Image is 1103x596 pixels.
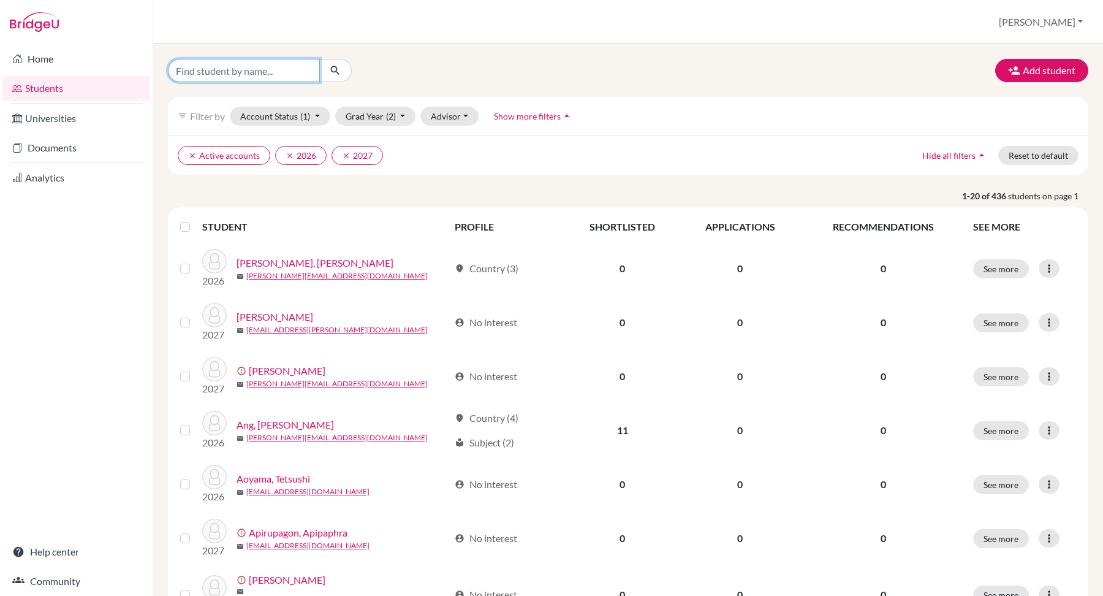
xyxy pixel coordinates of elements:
[973,529,1029,548] button: See more
[1008,189,1088,202] span: students on page 1
[973,259,1029,278] button: See more
[455,533,464,543] span: account_circle
[455,413,464,423] span: location_on
[332,146,383,165] button: clear2027
[2,106,150,131] a: Universities
[237,575,249,585] span: error_outline
[237,310,313,324] a: [PERSON_NAME]
[962,189,1008,202] strong: 1-20 of 436
[808,369,958,384] p: 0
[565,403,680,457] td: 11
[455,261,518,276] div: Country (3)
[246,378,428,389] a: [PERSON_NAME][EMAIL_ADDRESS][DOMAIN_NAME]
[178,111,188,121] i: filter_list
[973,421,1029,440] button: See more
[993,10,1088,34] button: [PERSON_NAME]
[237,543,244,550] span: mail
[565,457,680,511] td: 0
[202,465,227,489] img: Aoyama, Tetsushi
[808,423,958,438] p: 0
[455,435,514,450] div: Subject (2)
[237,435,244,442] span: mail
[237,366,249,376] span: error_outline
[680,242,800,296] td: 0
[335,107,416,126] button: Grad Year(2)
[455,531,517,546] div: No interest
[565,212,680,242] th: SHORTLISTED
[447,212,565,242] th: PROFILE
[966,212,1083,242] th: SEE MORE
[246,540,370,551] a: [EMAIL_ADDRESS][DOMAIN_NAME]
[237,418,334,432] a: Ang, [PERSON_NAME]
[455,369,517,384] div: No interest
[680,350,800,403] td: 0
[342,151,351,160] i: clear
[922,150,976,161] span: Hide all filters
[168,59,320,82] input: Find student by name...
[565,296,680,350] td: 0
[237,381,244,388] span: mail
[565,350,680,403] td: 0
[237,489,244,496] span: mail
[483,107,583,126] button: Show more filtersarrow_drop_up
[808,477,958,492] p: 0
[249,573,325,587] a: [PERSON_NAME]
[808,315,958,330] p: 0
[202,249,227,273] img: Ameen, Isabelle Yuen
[202,411,227,435] img: Ang, Jia Ern Caitlin
[976,149,988,161] i: arrow_drop_up
[680,511,800,565] td: 0
[995,59,1088,82] button: Add student
[202,327,227,342] p: 2027
[300,111,310,121] span: (1)
[237,327,244,334] span: mail
[680,403,800,457] td: 0
[2,540,150,564] a: Help center
[565,242,680,296] td: 0
[249,525,347,540] a: Apirupagon, Apipaphra
[275,146,327,165] button: clear2026
[249,364,325,378] a: [PERSON_NAME]
[2,166,150,190] a: Analytics
[455,477,517,492] div: No interest
[455,438,464,448] span: local_library
[202,519,227,543] img: Apirupagon, Apipaphra
[808,531,958,546] p: 0
[246,270,428,281] a: [PERSON_NAME][EMAIL_ADDRESS][DOMAIN_NAME]
[237,256,393,270] a: [PERSON_NAME], [PERSON_NAME]
[420,107,479,126] button: Advisor
[973,475,1029,494] button: See more
[246,486,370,497] a: [EMAIL_ADDRESS][DOMAIN_NAME]
[202,489,227,504] p: 2026
[973,367,1029,386] button: See more
[2,47,150,71] a: Home
[246,324,428,335] a: [EMAIL_ADDRESS][PERSON_NAME][DOMAIN_NAME]
[680,296,800,350] td: 0
[237,588,244,595] span: mail
[286,151,294,160] i: clear
[973,313,1029,332] button: See more
[237,472,310,486] a: Aoyama, Tetsushi
[188,151,197,160] i: clear
[178,146,270,165] button: clearActive accounts
[680,457,800,511] td: 0
[565,511,680,565] td: 0
[455,411,518,426] div: Country (4)
[202,381,227,396] p: 2027
[800,212,966,242] th: RECOMMENDATIONS
[455,315,517,330] div: No interest
[561,110,573,122] i: arrow_drop_up
[2,136,150,160] a: Documents
[494,111,561,121] span: Show more filters
[237,528,249,538] span: error_outline
[808,261,958,276] p: 0
[202,212,447,242] th: STUDENT
[455,264,464,273] span: location_on
[2,76,150,101] a: Students
[10,12,59,32] img: Bridge-U
[230,107,330,126] button: Account Status(1)
[386,111,396,121] span: (2)
[202,357,227,381] img: Ang, Daryl Ze Kai
[202,435,227,450] p: 2026
[680,212,800,242] th: APPLICATIONS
